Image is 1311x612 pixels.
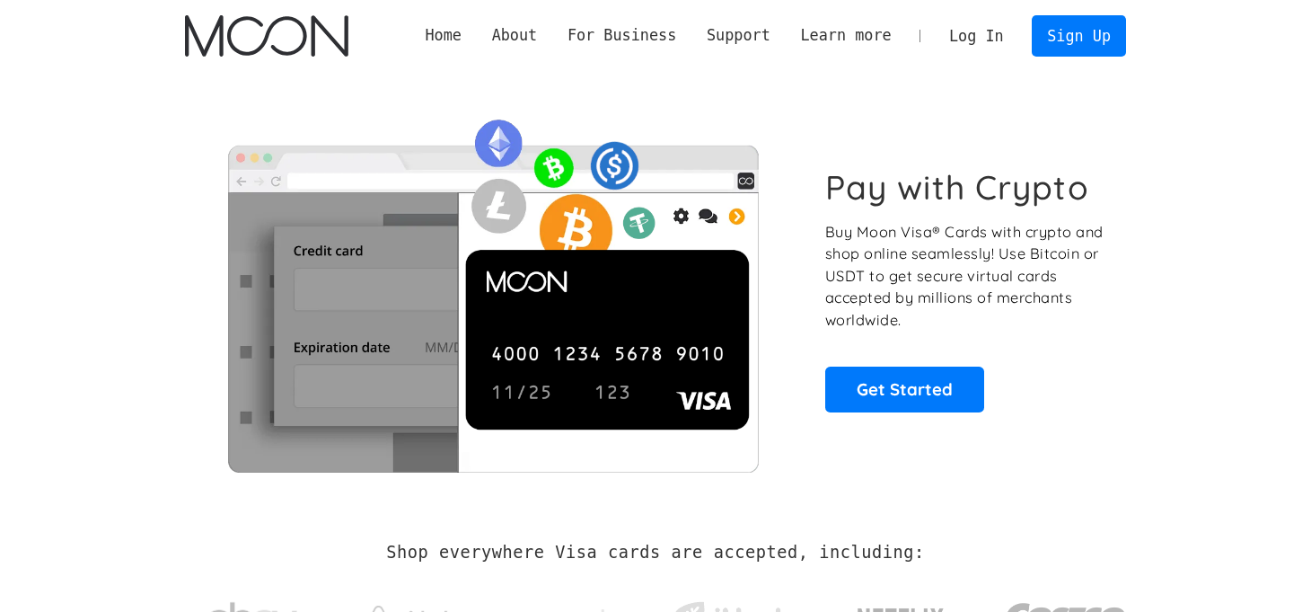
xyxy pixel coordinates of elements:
[691,24,785,47] div: Support
[477,24,552,47] div: About
[185,15,348,57] a: home
[934,16,1018,56] a: Log In
[492,24,538,47] div: About
[410,24,477,47] a: Home
[185,15,348,57] img: Moon Logo
[552,24,691,47] div: For Business
[825,221,1106,332] p: Buy Moon Visa® Cards with crypto and shop online seamlessly! Use Bitcoin or USDT to get secure vi...
[707,24,770,47] div: Support
[800,24,891,47] div: Learn more
[1032,15,1125,56] a: Sign Up
[825,367,984,412] a: Get Started
[568,24,676,47] div: For Business
[786,24,907,47] div: Learn more
[185,107,800,472] img: Moon Cards let you spend your crypto anywhere Visa is accepted.
[825,167,1089,208] h1: Pay with Crypto
[386,543,924,563] h2: Shop everywhere Visa cards are accepted, including:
